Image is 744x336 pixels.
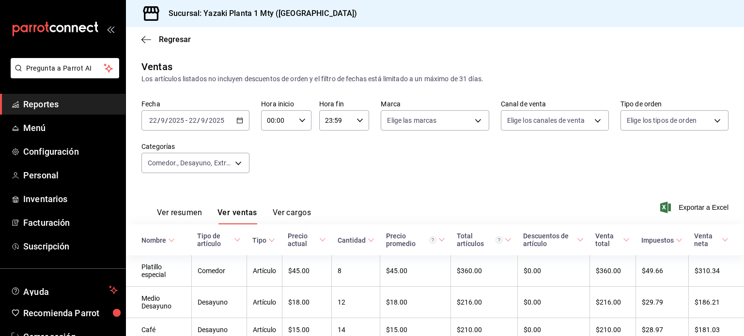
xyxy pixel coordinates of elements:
input: -- [149,117,157,124]
span: Total artículos [457,232,511,248]
span: Nombre [141,236,175,244]
td: $18.00 [282,287,332,318]
label: Tipo de orden [620,101,728,107]
td: $0.00 [517,287,589,318]
span: Venta neta [694,232,728,248]
span: Facturación [23,216,118,229]
span: Configuración [23,145,118,158]
span: Suscripción [23,240,118,253]
label: Hora inicio [261,101,311,107]
td: $45.00 [282,255,332,287]
div: Precio promedio [386,232,436,248]
span: Recomienda Parrot [23,307,118,320]
label: Canal de venta [501,101,609,107]
span: Regresar [159,35,191,44]
span: Precio promedio [386,232,445,248]
td: Platillo especial [126,255,191,287]
td: Desayuno [191,287,247,318]
div: Nombre [141,236,166,244]
span: Elige los canales de venta [507,116,585,125]
label: Hora fin [319,101,370,107]
span: Elige los tipos de orden [627,116,697,125]
td: 8 [332,255,380,287]
span: Pregunta a Parrot AI [26,63,104,73]
td: $45.00 [380,255,451,287]
div: Ventas [141,59,172,74]
input: -- [201,117,205,124]
input: ---- [208,117,225,124]
span: Venta total [595,232,630,248]
button: Exportar a Excel [662,202,728,213]
span: Impuestos [641,236,682,244]
span: Descuentos de artículo [523,232,584,248]
span: Inventarios [23,192,118,205]
div: Tipo de artículo [197,232,232,248]
td: $18.00 [380,287,451,318]
div: Venta neta [694,232,720,248]
input: -- [160,117,165,124]
td: $216.00 [589,287,635,318]
span: Reportes [23,98,118,111]
button: Ver cargos [273,208,311,224]
button: Ver resumen [157,208,202,224]
td: $216.00 [451,287,517,318]
label: Categorías [141,143,249,150]
span: Comedor., Desayuno, Extras, Snack Deli [148,158,232,168]
span: - [186,117,187,124]
div: Total artículos [457,232,503,248]
h3: Sucursal: Yazaki Planta 1 Mty ([GEOGRAPHIC_DATA]) [161,8,357,19]
a: Pregunta a Parrot AI [7,70,119,80]
td: $360.00 [451,255,517,287]
button: Pregunta a Parrot AI [11,58,119,78]
td: $0.00 [517,255,589,287]
div: navigation tabs [157,208,311,224]
td: Comedor [191,255,247,287]
td: $360.00 [589,255,635,287]
button: open_drawer_menu [107,25,114,33]
span: Tipo de artículo [197,232,241,248]
td: $186.21 [688,287,744,318]
input: ---- [168,117,185,124]
span: / [165,117,168,124]
label: Marca [381,101,489,107]
div: Tipo [252,236,266,244]
span: Precio actual [288,232,326,248]
span: Tipo [252,236,275,244]
div: Venta total [595,232,621,248]
div: Descuentos de artículo [523,232,575,248]
span: Elige las marcas [387,116,436,125]
div: Impuestos [641,236,674,244]
div: Precio actual [288,232,317,248]
svg: Precio promedio = Total artículos / cantidad [429,236,436,244]
td: Artículo [247,255,282,287]
span: / [197,117,200,124]
span: / [205,117,208,124]
span: Menú [23,121,118,134]
td: $29.79 [635,287,688,318]
td: $310.34 [688,255,744,287]
span: / [157,117,160,124]
svg: El total artículos considera cambios de precios en los artículos así como costos adicionales por ... [496,236,503,244]
button: Ver ventas [217,208,257,224]
td: Artículo [247,287,282,318]
span: Personal [23,169,118,182]
span: Ayuda [23,284,105,296]
td: 12 [332,287,380,318]
td: Medio Desayuno [126,287,191,318]
td: $49.66 [635,255,688,287]
label: Fecha [141,101,249,107]
button: Regresar [141,35,191,44]
input: -- [188,117,197,124]
div: Los artículos listados no incluyen descuentos de orden y el filtro de fechas está limitado a un m... [141,74,728,84]
div: Cantidad [338,236,366,244]
span: Cantidad [338,236,374,244]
